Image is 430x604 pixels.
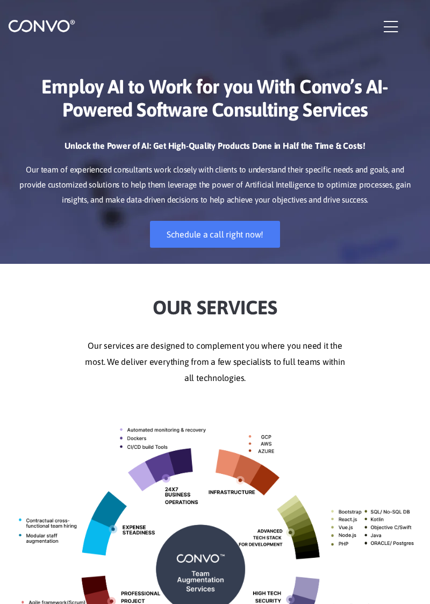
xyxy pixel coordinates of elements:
[8,338,422,386] p: Our services are designed to complement you where you need it the most. We deliver everything fro...
[16,140,414,160] h3: Unlock the Power of AI: Get High-Quality Products Done in Half the Time & Costs!
[16,162,414,207] p: Our team of experienced consultants work closely with clients to understand their specific needs ...
[8,280,422,322] h2: Our Services
[150,221,280,248] a: Schedule a call right now!
[8,19,75,33] img: logo_1.png
[16,59,414,130] h1: Employ AI to Work for you With Convo’s AI-Powered Software Consulting Services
